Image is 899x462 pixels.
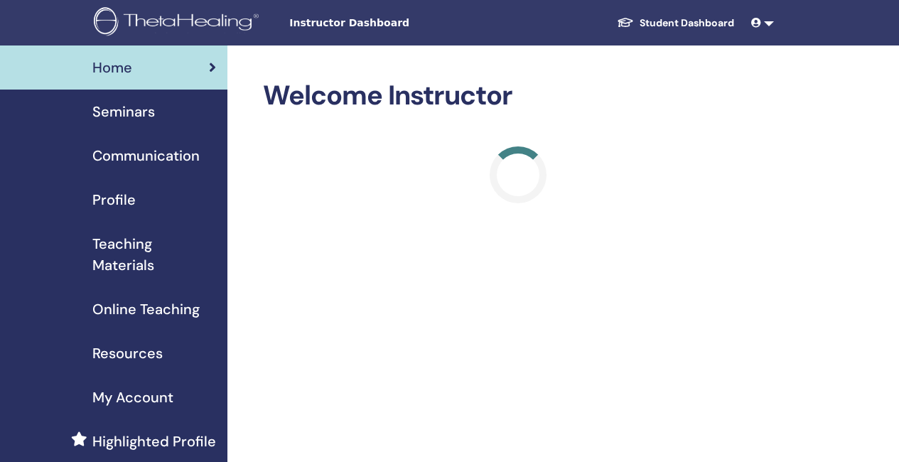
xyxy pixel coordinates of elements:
a: Student Dashboard [605,10,745,36]
img: logo.png [94,7,264,39]
span: Resources [92,343,163,364]
span: My Account [92,387,173,408]
span: Profile [92,189,136,210]
img: graduation-cap-white.svg [617,16,634,28]
span: Highlighted Profile [92,431,216,452]
span: Home [92,57,132,78]
span: Online Teaching [92,299,200,320]
span: Communication [92,145,200,166]
h2: Welcome Instructor [263,80,774,112]
span: Seminars [92,101,155,122]
span: Instructor Dashboard [289,16,502,31]
span: Teaching Materials [92,233,216,276]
